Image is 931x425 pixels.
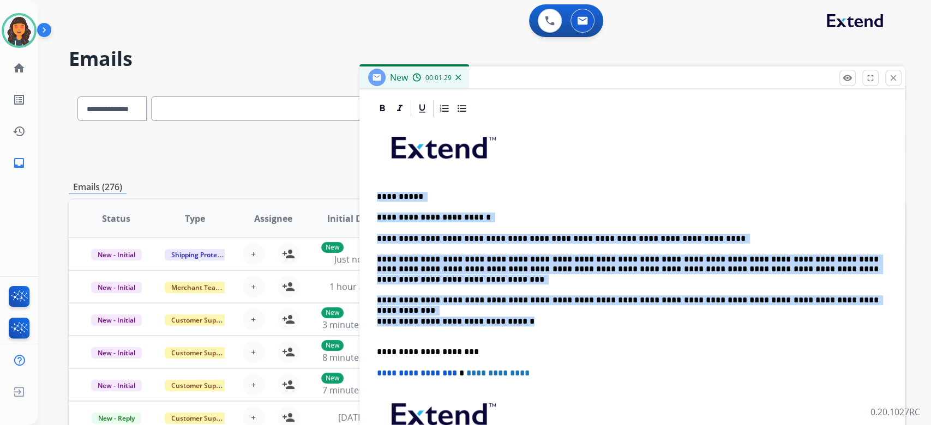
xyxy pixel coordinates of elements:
[321,373,344,384] p: New
[329,281,374,293] span: 1 hour ago
[321,242,344,253] p: New
[13,156,26,169] mat-icon: inbox
[69,48,905,70] h2: Emails
[4,15,34,46] img: avatar
[185,212,205,225] span: Type
[13,62,26,75] mat-icon: home
[282,411,295,424] mat-icon: person_add
[13,93,26,106] mat-icon: list_alt
[165,412,236,424] span: Customer Support
[436,100,453,117] div: Ordered List
[866,73,875,83] mat-icon: fullscreen
[243,276,265,297] button: +
[322,384,381,396] span: 7 minutes ago
[243,341,265,363] button: +
[282,280,295,293] mat-icon: person_add
[69,180,127,194] p: Emails (276)
[390,71,408,83] span: New
[102,212,130,225] span: Status
[321,340,344,351] p: New
[251,345,256,359] span: +
[282,378,295,391] mat-icon: person_add
[322,319,381,331] span: 3 minutes ago
[334,253,369,265] span: Just now
[282,313,295,326] mat-icon: person_add
[888,73,898,83] mat-icon: close
[165,282,228,293] span: Merchant Team
[91,314,142,326] span: New - Initial
[91,347,142,359] span: New - Initial
[251,280,256,293] span: +
[243,243,265,265] button: +
[165,249,239,260] span: Shipping Protection
[165,314,236,326] span: Customer Support
[321,307,344,318] p: New
[13,125,26,138] mat-icon: history
[392,100,408,117] div: Italic
[165,347,236,359] span: Customer Support
[251,247,256,260] span: +
[282,247,295,260] mat-icon: person_add
[251,411,256,424] span: +
[870,405,920,418] p: 0.20.1027RC
[843,73,852,83] mat-icon: remove_red_eye
[165,380,236,391] span: Customer Support
[251,313,256,326] span: +
[282,345,295,359] mat-icon: person_add
[322,351,381,363] span: 8 minutes ago
[338,411,365,423] span: [DATE]
[414,100,430,117] div: Underline
[91,249,142,260] span: New - Initial
[425,74,452,82] span: 00:01:29
[251,378,256,391] span: +
[254,212,292,225] span: Assignee
[243,374,265,396] button: +
[327,212,376,225] span: Initial Date
[91,282,142,293] span: New - Initial
[454,100,470,117] div: Bullet List
[374,100,391,117] div: Bold
[92,412,141,424] span: New - Reply
[243,308,265,330] button: +
[91,380,142,391] span: New - Initial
